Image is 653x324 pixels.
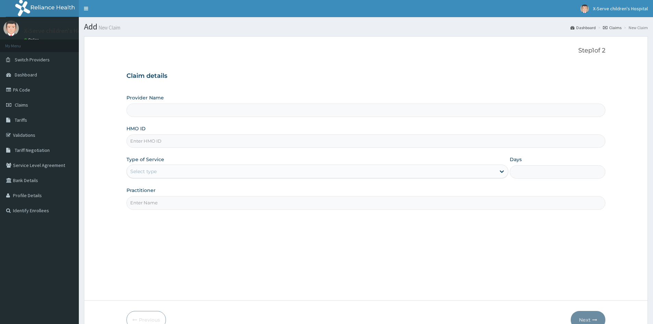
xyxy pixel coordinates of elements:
h3: Claim details [126,72,605,80]
label: Provider Name [126,94,164,101]
input: Enter Name [126,196,605,209]
span: X-Serve children's Hospital [593,5,648,12]
h1: Add [84,22,648,31]
a: Claims [603,25,621,31]
small: New Claim [97,25,120,30]
p: Step 1 of 2 [126,47,605,55]
label: HMO ID [126,125,146,132]
span: Tariffs [15,117,27,123]
label: Practitioner [126,187,156,194]
a: Dashboard [570,25,596,31]
img: User Image [580,4,589,13]
div: Select type [130,168,157,175]
input: Enter HMO ID [126,134,605,148]
li: New Claim [622,25,648,31]
label: Type of Service [126,156,164,163]
span: Switch Providers [15,57,50,63]
p: X-Serve children's Hospital [24,28,96,34]
img: User Image [3,21,19,36]
a: Online [24,37,40,42]
span: Tariff Negotiation [15,147,50,153]
span: Claims [15,102,28,108]
label: Days [510,156,522,163]
span: Dashboard [15,72,37,78]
